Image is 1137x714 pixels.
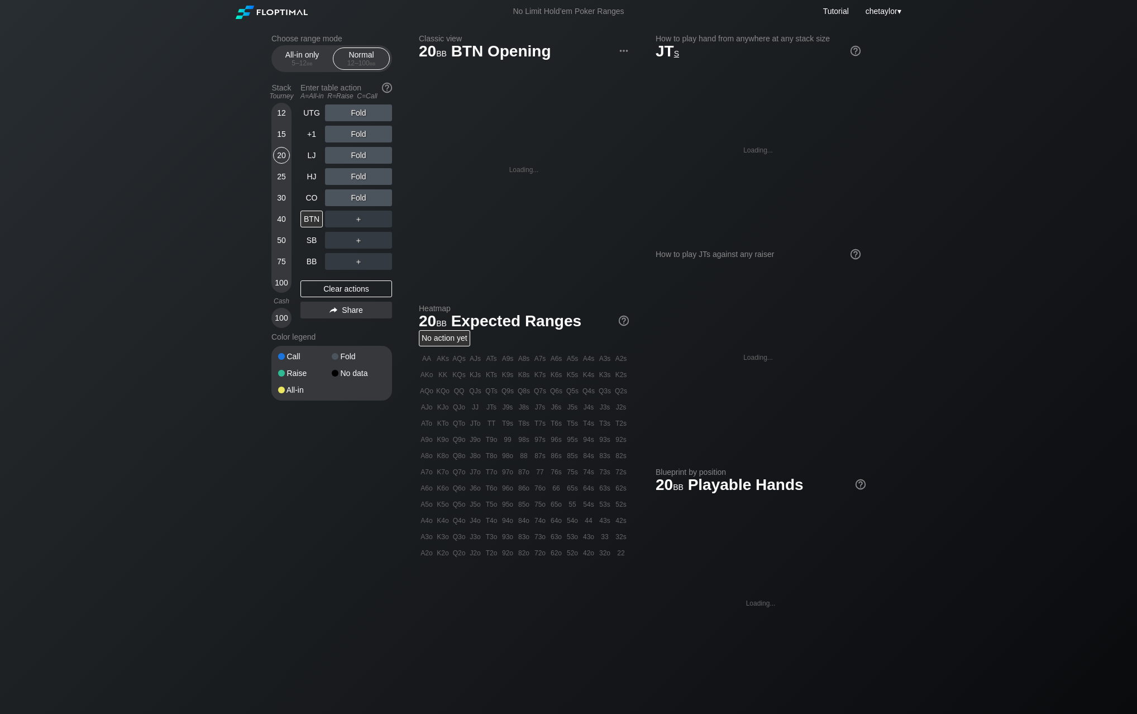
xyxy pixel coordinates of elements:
div: 95s [565,432,580,448]
div: 75s [565,464,580,480]
div: No Limit Hold’em Poker Ranges [496,7,641,18]
div: Fold [325,126,392,142]
div: Q6s [548,383,564,399]
div: 85s [565,448,580,464]
img: Floptimal logo [236,6,307,19]
div: AQo [419,383,434,399]
div: 74s [581,464,596,480]
div: 12 [273,104,290,121]
div: A2s [613,351,629,366]
div: A8o [419,448,434,464]
div: ▾ [863,5,902,17]
img: help.32db89a4.svg [618,315,630,327]
div: A2o [419,545,434,561]
div: T7s [532,416,548,431]
div: K2s [613,367,629,383]
div: K5s [565,367,580,383]
div: Cash [267,297,296,305]
div: A4s [581,351,596,366]
div: Clear actions [300,280,392,297]
div: 44 [581,513,596,529]
div: Q8s [516,383,532,399]
div: No action yet [419,330,470,346]
div: 84s [581,448,596,464]
div: K6s [548,367,564,383]
div: 50 [273,232,290,249]
div: HJ [300,168,323,185]
div: 52o [565,545,580,561]
div: 64s [581,480,596,496]
div: 63o [548,529,564,545]
div: 98s [516,432,532,448]
div: 87o [516,464,532,480]
div: A7s [532,351,548,366]
div: K6o [435,480,451,496]
div: A6o [419,480,434,496]
div: 82o [516,545,532,561]
div: K4s [581,367,596,383]
div: 20 [273,147,290,164]
div: ＋ [325,253,392,270]
div: 42s [613,513,629,529]
div: 62s [613,480,629,496]
div: JTo [467,416,483,431]
div: 97o [500,464,515,480]
span: chetaylor [866,7,897,16]
div: 76o [532,480,548,496]
div: Q5o [451,497,467,512]
div: QQ [451,383,467,399]
div: Q8o [451,448,467,464]
div: 72s [613,464,629,480]
div: 64o [548,513,564,529]
div: Q4s [581,383,596,399]
div: JTs [484,399,499,415]
div: A5s [565,351,580,366]
div: J4o [467,513,483,529]
div: J5o [467,497,483,512]
img: help.32db89a4.svg [849,45,862,57]
div: 77 [532,464,548,480]
div: SB [300,232,323,249]
span: s [674,46,679,59]
h1: Expected Ranges [419,312,629,330]
div: KK [435,367,451,383]
div: Fold [325,147,392,164]
div: T8s [516,416,532,431]
div: 63s [597,480,613,496]
div: KTo [435,416,451,431]
span: bb [436,46,447,59]
div: K3s [597,367,613,383]
div: Q3s [597,383,613,399]
div: Q2o [451,545,467,561]
div: 87s [532,448,548,464]
div: T4o [484,513,499,529]
div: AQs [451,351,467,366]
div: 95o [500,497,515,512]
div: 54s [581,497,596,512]
div: J7o [467,464,483,480]
div: 100 [273,274,290,291]
div: 22 [613,545,629,561]
h1: Playable Hands [656,475,866,494]
div: AJo [419,399,434,415]
div: Loading... [509,166,539,174]
div: 32s [613,529,629,545]
div: A6s [548,351,564,366]
div: T3o [484,529,499,545]
div: 94s [581,432,596,448]
div: 65s [565,480,580,496]
div: QTs [484,383,499,399]
div: 93o [500,529,515,545]
h2: How to play hand from anywhere at any stack size [656,34,861,43]
div: Loading... [743,354,773,361]
div: 74o [532,513,548,529]
img: help.32db89a4.svg [381,82,393,94]
div: 15 [273,126,290,142]
span: bb [307,59,313,67]
div: T5o [484,497,499,512]
h2: Choose range mode [271,34,392,43]
div: 66 [548,480,564,496]
span: bb [370,59,376,67]
div: 75o [532,497,548,512]
div: 73o [532,529,548,545]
